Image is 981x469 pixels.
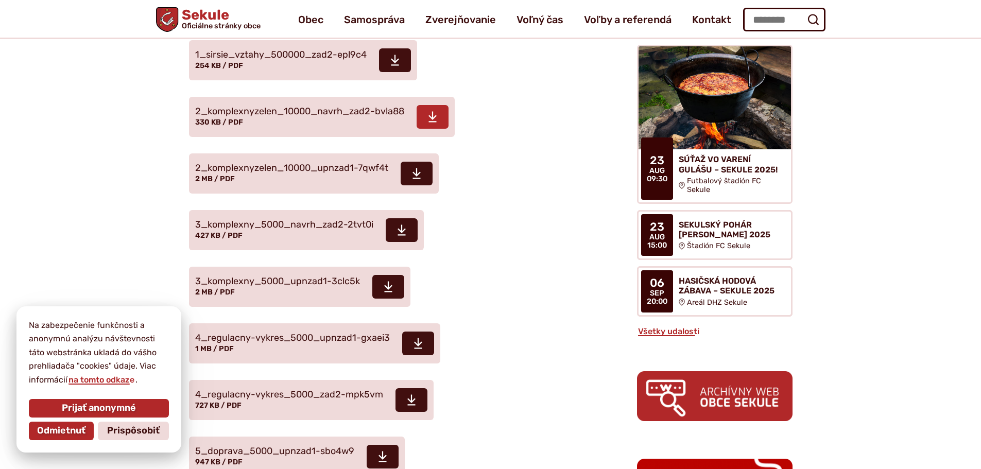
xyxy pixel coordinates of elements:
span: Prispôsobiť [107,425,160,437]
a: 3_komplexny_5000_navrh_zad2-2tvt0i 427 KB / PDF [189,210,424,250]
a: Zverejňovanie [425,5,496,34]
span: Odmietnuť [37,425,85,437]
button: Prijať anonymné [29,399,169,418]
span: 4_regulacny-vykres_5000_zad2-mpk5vm [195,390,383,400]
span: 727 KB / PDF [195,401,242,410]
a: Všetky udalosti [637,326,700,336]
img: archiv.png [637,371,793,421]
a: Voľby a referendá [584,5,672,34]
a: na tomto odkaze [67,375,135,385]
a: SÚŤAŽ VO VARENÍ GULÁŠU – SEKULE 2025! Futbalový štadión FC Sekule 23 aug 09:30 [637,45,793,203]
p: Na zabezpečenie funkčnosti a anonymnú analýzu návštevnosti táto webstránka ukladá do vášho prehli... [29,319,169,387]
a: Obec [298,5,323,34]
h4: SÚŤAŽ VO VARENÍ GULÁŠU – SEKULE 2025! [679,154,783,174]
a: HASIČSKÁ HODOVÁ ZÁBAVA – SEKULE 2025 Areál DHZ Sekule 06 sep 20:00 [637,266,793,316]
a: Kontakt [692,5,731,34]
img: Prejsť na domovskú stránku [156,7,178,32]
span: Sekule [178,8,261,30]
span: 3_komplexny_5000_navrh_zad2-2tvt0i [195,220,373,230]
span: 2_komplexnyzelen_10000_upnzad1-7qwf4t [195,163,388,173]
span: 09:30 [647,175,667,183]
span: Futbalový štadión FC Sekule [687,177,783,194]
span: 5_doprava_5000_upnzad1-sbo4w9 [195,446,354,457]
span: 23 [647,154,667,167]
a: 1_sirsie_vztahy_500000_zad2-epl9c4 254 KB / PDF [189,40,417,80]
a: 2_komplexnyzelen_10000_navrh_zad2-bvla88 330 KB / PDF [189,97,455,137]
span: aug [647,167,667,175]
span: 1_sirsie_vztahy_500000_zad2-epl9c4 [195,50,367,60]
a: Voľný čas [517,5,563,34]
span: 2 MB / PDF [195,175,235,183]
a: 4_regulacny-vykres_5000_upnzad1-gxaei3 1 MB / PDF [189,323,440,363]
span: 330 KB / PDF [195,118,243,127]
span: 2 MB / PDF [195,288,235,297]
a: SEKULSKÝ POHÁR [PERSON_NAME] 2025 Štadión FC Sekule 23 aug 15:00 [637,210,793,260]
span: 3_komplexny_5000_upnzad1-3clc5k [195,276,360,287]
span: Oficiálne stránky obce [181,22,261,29]
span: 947 KB / PDF [195,458,243,466]
span: 1 MB / PDF [195,344,234,353]
button: Prispôsobiť [98,422,169,440]
span: Prijať anonymné [62,403,136,414]
span: 254 KB / PDF [195,61,243,70]
a: 3_komplexny_5000_upnzad1-3clc5k 2 MB / PDF [189,267,410,307]
span: 4_regulacny-vykres_5000_upnzad1-gxaei3 [195,333,390,343]
a: Samospráva [344,5,405,34]
a: 2_komplexnyzelen_10000_upnzad1-7qwf4t 2 MB / PDF [189,153,439,194]
span: 2_komplexnyzelen_10000_navrh_zad2-bvla88 [195,107,404,117]
a: Logo Sekule, prejsť na domovskú stránku. [156,7,261,32]
button: Odmietnuť [29,422,94,440]
a: 4_regulacny-vykres_5000_zad2-mpk5vm 727 KB / PDF [189,380,434,420]
span: 427 KB / PDF [195,231,243,240]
